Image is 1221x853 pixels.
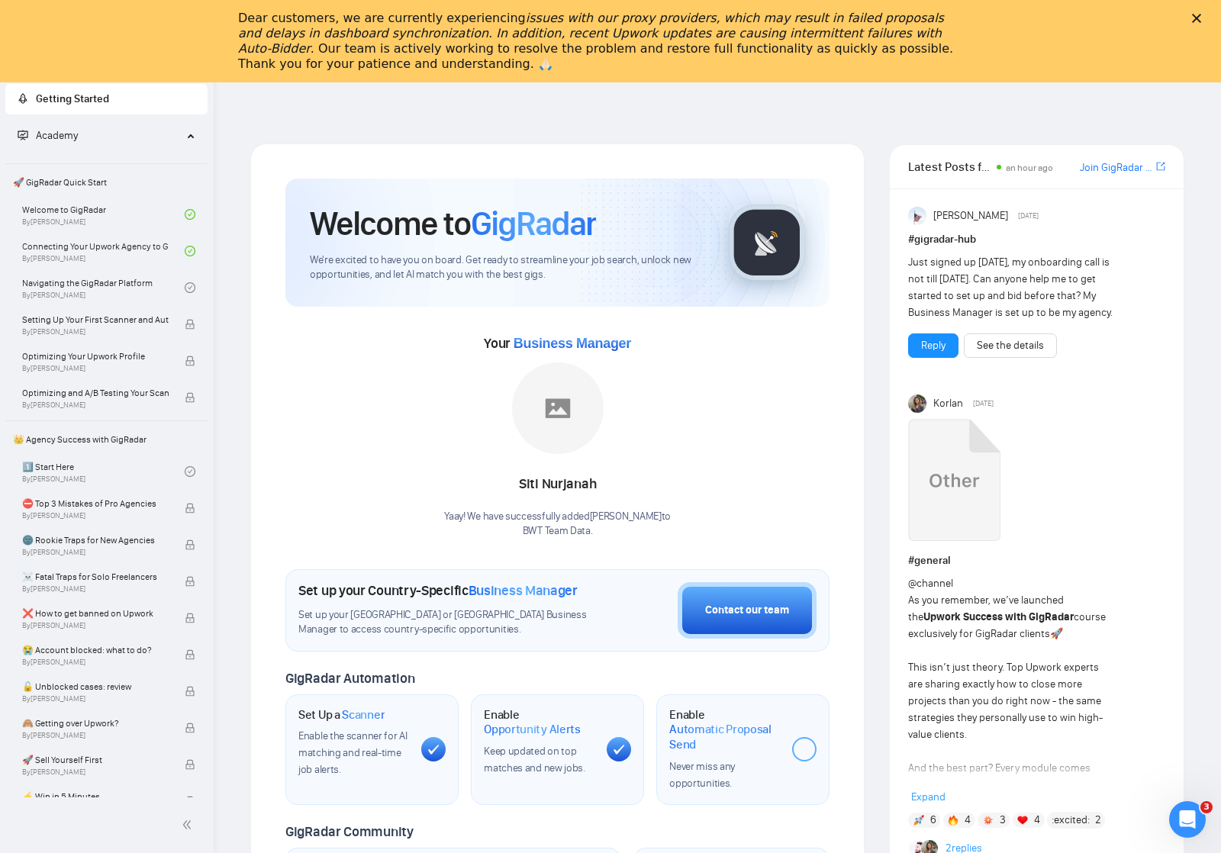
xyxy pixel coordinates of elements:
[185,319,195,330] span: lock
[669,722,780,752] span: Automatic Proposal Send
[911,790,946,803] span: Expand
[484,745,585,774] span: Keep updated on top matches and new jobs.
[908,254,1113,321] div: Just signed up [DATE], my onboarding call is not till [DATE]. Can anyone help me to get started t...
[22,533,169,548] span: 🌚 Rookie Traps for New Agencies
[22,312,169,327] span: Setting Up Your First Scanner and Auto-Bidder
[22,584,169,594] span: By [PERSON_NAME]
[285,670,414,687] span: GigRadar Automation
[908,207,926,225] img: Anisuzzaman Khan
[1192,14,1207,23] div: Закрыть
[298,582,578,599] h1: Set up your Country-Specific
[22,548,169,557] span: By [PERSON_NAME]
[1018,209,1039,223] span: [DATE]
[444,510,671,539] div: Yaay! We have successfully added [PERSON_NAME] to
[1080,159,1153,176] a: Join GigRadar Slack Community
[185,576,195,587] span: lock
[908,577,953,590] span: @channel
[185,209,195,220] span: check-circle
[930,813,936,828] span: 6
[973,397,994,410] span: [DATE]
[5,84,208,114] li: Getting Started
[1006,163,1053,173] span: an hour ago
[22,716,169,731] span: 🙈 Getting over Upwork?
[22,621,169,630] span: By [PERSON_NAME]
[185,649,195,660] span: lock
[921,337,946,354] a: Reply
[22,606,169,621] span: ❌ How to get banned on Upwork
[669,707,780,752] h1: Enable
[238,11,944,56] i: issues with our proxy providers, which may result in failed proposals and delays in dashboard syn...
[185,796,195,806] span: lock
[22,455,185,488] a: 1️⃣ Start HereBy[PERSON_NAME]
[310,253,704,282] span: We're excited to have you on board. Get ready to streamline your job search, unlock new opportuni...
[908,157,991,176] span: Latest Posts from the GigRadar Community
[36,129,78,142] span: Academy
[983,815,994,826] img: 💥
[22,789,169,804] span: ⚡ Win in 5 Minutes
[913,815,924,826] img: 🚀
[669,760,735,790] span: Never miss any opportunities.
[1169,801,1206,838] iframe: Intercom live chat
[1052,812,1090,829] span: :excited:
[22,496,169,511] span: ⛔ Top 3 Mistakes of Pro Agencies
[185,613,195,623] span: lock
[22,731,169,740] span: By [PERSON_NAME]
[298,608,601,637] span: Set up your [GEOGRAPHIC_DATA] or [GEOGRAPHIC_DATA] Business Manager to access country-specific op...
[1050,627,1063,640] span: 🚀
[469,582,578,599] span: Business Manager
[7,424,206,455] span: 👑 Agency Success with GigRadar
[22,234,185,268] a: Connecting Your Upwork Agency to GigRadarBy[PERSON_NAME]
[923,610,1074,623] strong: Upwork Success with GigRadar
[908,333,958,358] button: Reply
[185,392,195,403] span: lock
[444,524,671,539] p: BWT Team Data .
[185,686,195,697] span: lock
[22,385,169,401] span: Optimizing and A/B Testing Your Scanner for Better Results
[1095,813,1101,828] span: 2
[185,282,195,293] span: check-circle
[514,336,631,351] span: Business Manager
[342,707,385,723] span: Scanner
[185,723,195,733] span: lock
[1000,813,1006,828] span: 3
[678,582,817,639] button: Contact our team
[185,539,195,550] span: lock
[22,327,169,336] span: By [PERSON_NAME]
[18,93,28,104] span: rocket
[1156,160,1165,172] span: export
[977,337,1044,354] a: See the details
[36,92,109,105] span: Getting Started
[908,394,926,413] img: Korlan
[1156,159,1165,174] a: export
[310,203,596,244] h1: Welcome to
[18,129,78,142] span: Academy
[1017,815,1028,826] img: ❤️
[238,11,958,72] div: Dear customers, we are currently experiencing . Our team is actively working to resolve the probl...
[22,752,169,768] span: 🚀 Sell Yourself First
[908,231,1165,248] h1: # gigradar-hub
[22,511,169,520] span: By [PERSON_NAME]
[185,503,195,513] span: lock
[298,729,408,776] span: Enable the scanner for AI matching and real-time job alerts.
[484,335,631,352] span: Your
[18,130,28,140] span: fund-projection-screen
[965,813,971,828] span: 4
[22,198,185,231] a: Welcome to GigRadarBy[PERSON_NAME]
[298,707,385,723] h1: Set Up a
[908,552,1165,569] h1: # general
[964,333,1057,358] button: See the details
[933,208,1008,224] span: [PERSON_NAME]
[22,349,169,364] span: Optimizing Your Upwork Profile
[185,356,195,366] span: lock
[22,642,169,658] span: 😭 Account blocked: what to do?
[729,204,805,281] img: gigradar-logo.png
[484,722,581,737] span: Opportunity Alerts
[928,778,1025,791] strong: practical homework
[285,823,414,840] span: GigRadar Community
[185,759,195,770] span: lock
[22,768,169,777] span: By [PERSON_NAME]
[705,602,789,619] div: Contact our team
[22,364,169,373] span: By [PERSON_NAME]
[22,569,169,584] span: ☠️ Fatal Traps for Solo Freelancers
[484,707,594,737] h1: Enable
